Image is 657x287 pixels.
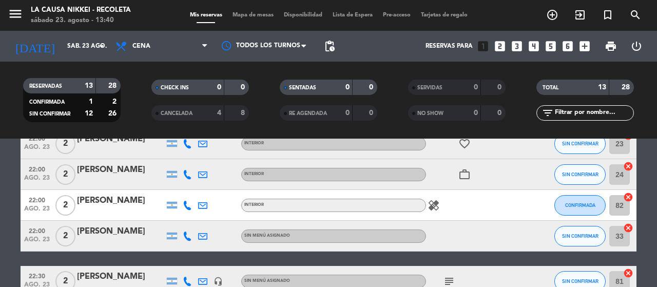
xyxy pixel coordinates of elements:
[244,141,264,145] span: INTERIOR
[474,109,478,117] strong: 0
[554,107,633,119] input: Filtrar por nombre...
[561,40,574,53] i: looks_6
[574,9,586,21] i: exit_to_app
[227,12,279,18] span: Mapa de mesas
[24,194,50,205] span: 22:00
[369,84,375,91] strong: 0
[31,5,131,15] div: La Causa Nikkei - Recoleta
[24,144,50,156] span: ago. 23
[77,163,164,177] div: [PERSON_NAME]
[8,35,62,58] i: [DATE]
[428,199,440,212] i: healing
[55,164,75,185] span: 2
[476,40,490,53] i: looks_one
[8,6,23,25] button: menu
[474,84,478,91] strong: 0
[323,40,336,52] span: pending_actions
[542,107,554,119] i: filter_list
[554,195,606,216] button: CONFIRMADA
[426,43,473,50] span: Reservas para
[77,194,164,207] div: [PERSON_NAME]
[31,15,131,26] div: sábado 23. agosto - 13:40
[578,40,591,53] i: add_box
[24,175,50,186] span: ago. 23
[77,225,164,238] div: [PERSON_NAME]
[624,31,649,62] div: LOG OUT
[416,12,473,18] span: Tarjetas de regalo
[543,85,558,90] span: TOTAL
[605,40,617,52] span: print
[458,168,471,181] i: work_outline
[279,12,327,18] span: Disponibilidad
[458,138,471,150] i: favorite_border
[55,133,75,154] span: 2
[289,85,316,90] span: SENTADAS
[112,98,119,105] strong: 2
[629,9,642,21] i: search
[345,84,350,91] strong: 0
[85,82,93,89] strong: 13
[417,85,442,90] span: SERVIDAS
[378,12,416,18] span: Pre-acceso
[108,110,119,117] strong: 26
[598,84,606,91] strong: 13
[29,111,70,117] span: SIN CONFIRMAR
[554,133,606,154] button: SIN CONFIRMAR
[244,279,290,283] span: Sin menú asignado
[244,203,264,207] span: INTERIOR
[562,141,598,146] span: SIN CONFIRMAR
[244,234,290,238] span: Sin menú asignado
[24,270,50,281] span: 22:30
[241,84,247,91] strong: 0
[185,12,227,18] span: Mis reservas
[8,6,23,22] i: menu
[510,40,524,53] i: looks_3
[24,236,50,248] span: ago. 23
[544,40,557,53] i: looks_5
[622,84,632,91] strong: 28
[527,40,540,53] i: looks_4
[85,110,93,117] strong: 12
[217,84,221,91] strong: 0
[497,109,504,117] strong: 0
[602,9,614,21] i: turned_in_not
[24,224,50,236] span: 22:00
[630,40,643,52] i: power_settings_new
[623,192,633,202] i: cancel
[497,84,504,91] strong: 0
[217,109,221,117] strong: 4
[623,268,633,278] i: cancel
[161,85,189,90] span: CHECK INS
[214,277,223,286] i: headset_mic
[132,43,150,50] span: Cena
[289,111,327,116] span: RE AGENDADA
[417,111,443,116] span: NO SHOW
[77,132,164,146] div: [PERSON_NAME]
[623,223,633,233] i: cancel
[77,270,164,283] div: [PERSON_NAME]
[241,109,247,117] strong: 8
[369,109,375,117] strong: 0
[108,82,119,89] strong: 28
[327,12,378,18] span: Lista de Espera
[345,109,350,117] strong: 0
[55,195,75,216] span: 2
[623,161,633,171] i: cancel
[562,278,598,284] span: SIN CONFIRMAR
[493,40,507,53] i: looks_two
[562,171,598,177] span: SIN CONFIRMAR
[89,98,93,105] strong: 1
[565,202,595,208] span: CONFIRMADA
[554,226,606,246] button: SIN CONFIRMAR
[24,205,50,217] span: ago. 23
[554,164,606,185] button: SIN CONFIRMAR
[55,226,75,246] span: 2
[244,172,264,176] span: INTERIOR
[562,233,598,239] span: SIN CONFIRMAR
[546,9,558,21] i: add_circle_outline
[29,100,65,105] span: CONFIRMADA
[24,163,50,175] span: 22:00
[29,84,62,89] span: RESERVADAS
[95,40,108,52] i: arrow_drop_down
[161,111,192,116] span: CANCELADA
